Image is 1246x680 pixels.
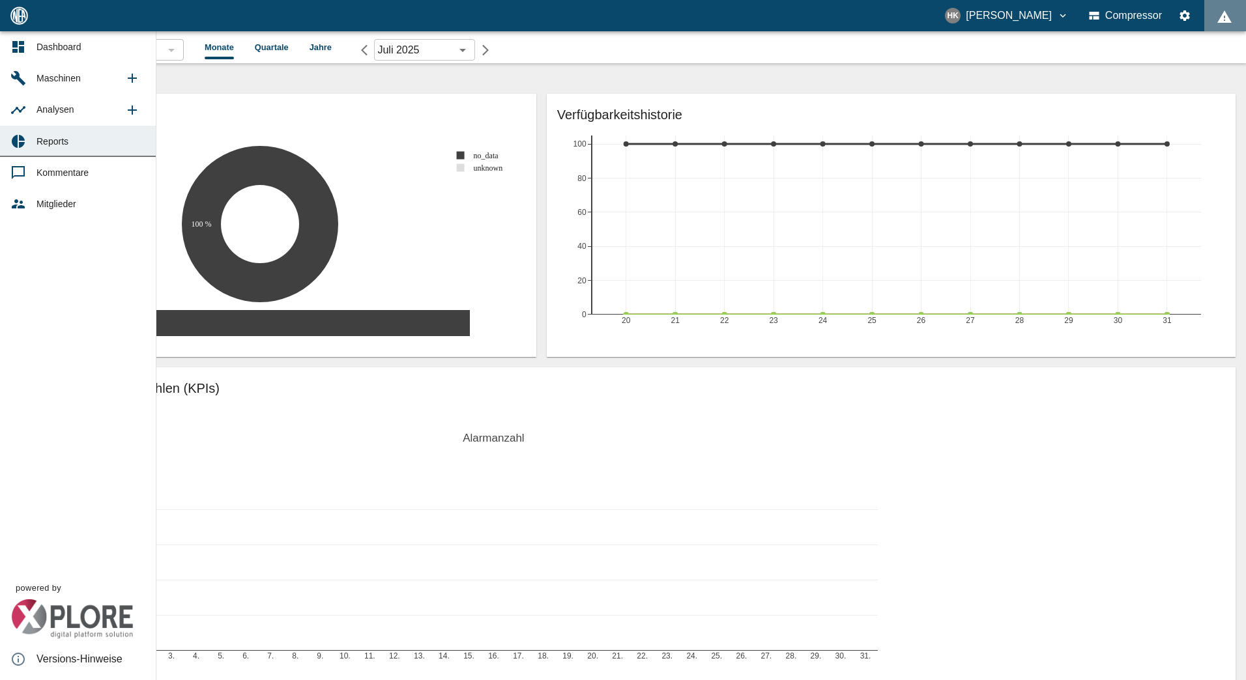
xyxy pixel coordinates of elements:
[1086,4,1165,27] button: Compressor
[255,41,289,53] li: Quartale
[205,41,234,53] li: Monate
[36,136,68,147] span: Reports
[36,167,89,178] span: Kommentare
[57,104,526,125] div: Verfügbarkeit
[374,39,475,61] div: Juli 2025
[36,104,74,115] span: Analysen
[945,8,961,23] div: HK
[557,104,1225,125] div: Verfügbarkeitshistorie
[119,65,145,91] a: new /machines
[16,582,61,594] span: powered by
[119,97,145,123] a: new /analyses/list/0
[9,7,29,24] img: logo
[36,651,145,667] span: Versions-Hinweise
[36,73,81,83] span: Maschinen
[943,4,1071,27] button: heiner.kaestner@neuman-esser.de
[353,39,375,61] button: arrow-back
[36,199,76,209] span: Mitglieder
[10,599,134,638] img: Xplore Logo
[1173,4,1196,27] button: Einstellungen
[57,378,1225,399] div: Leistungskennzahlen (KPIs)
[310,41,332,53] li: Jahre
[475,39,497,61] button: arrow-forward
[36,42,81,52] span: Dashboard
